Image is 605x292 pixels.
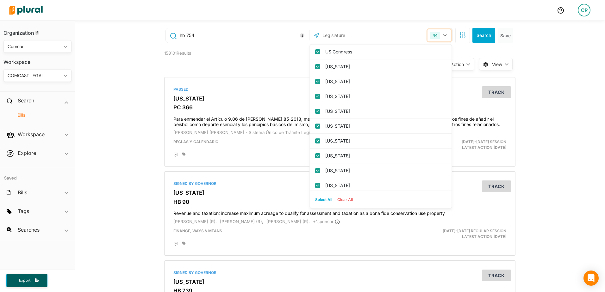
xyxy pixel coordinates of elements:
h2: Explore [18,149,36,156]
button: Track [482,86,511,98]
span: + 1 sponsor [313,219,340,224]
div: Tooltip anchor [299,33,305,38]
h3: [US_STATE] [173,190,506,196]
label: [US_STATE] [325,62,445,71]
div: Add tags [182,152,185,156]
h3: HB 90 [173,199,506,205]
div: 44 [430,32,440,39]
div: Tooltip anchor [34,30,40,36]
h3: PC 366 [173,104,506,111]
div: 158101 Results [159,48,250,72]
button: Select All [313,195,335,204]
span: [PERSON_NAME] (R), [173,219,217,224]
div: Latest Action: [DATE] [397,139,511,150]
div: Signed by Governor [173,181,506,186]
div: Passed [173,87,506,92]
h4: Revenue and taxation; increase maximum acreage to qualify for assessment and taxation as a bona f... [173,208,506,216]
label: [US_STATE] [325,92,445,101]
button: 44 [427,29,451,41]
button: Export [6,274,47,287]
div: Open Intercom Messenger [583,271,599,286]
h2: Tags [18,208,29,215]
h4: Para enmendar el Artículo 9.06 de [PERSON_NAME] 85-2018, mejor conocida como la “Ley de Reforma E... [173,113,506,127]
div: Add Position Statement [173,152,178,157]
h4: Saved [0,167,75,183]
button: Track [482,270,511,281]
div: COMCAST LEGAL [8,72,61,79]
span: Export [15,278,35,283]
span: Finance, Ways & Means [173,228,222,233]
button: Track [482,180,511,192]
h2: Workspace [18,131,45,138]
input: Enter keywords, bill # or legislator name [179,29,307,41]
label: US Congress [325,47,445,57]
button: Clear All [335,195,355,204]
button: Save [498,28,513,43]
span: [PERSON_NAME] [PERSON_NAME] - Sistema Único de Trámite Legislativo [173,130,322,135]
label: [US_STATE] [325,106,445,116]
h2: Searches [18,226,40,233]
label: [US_STATE] [325,181,445,190]
label: [US_STATE] [325,166,445,175]
button: Search [472,28,495,43]
h3: Workspace [3,53,72,67]
span: [DATE]-[DATE] Regular Session [443,228,506,233]
label: [US_STATE] [325,151,445,161]
a: CR [573,1,596,19]
input: Legislature [322,29,390,41]
h3: [US_STATE] [173,279,506,285]
div: Latest Action: [DATE] [397,228,511,240]
div: Add tags [182,241,185,245]
label: [US_STATE] [325,121,445,131]
div: CR [578,4,590,16]
div: Signed by Governor [173,270,506,276]
span: [PERSON_NAME] (R), [220,219,263,224]
span: View [492,61,502,68]
span: Search Filters [459,32,466,37]
span: [DATE]-[DATE] Session [462,139,506,144]
label: [US_STATE] [325,136,445,146]
div: Add Position Statement [173,241,178,246]
a: Bills [10,112,68,118]
h3: [US_STATE] [173,95,506,102]
span: Reglas y Calendario [173,139,218,144]
h3: Organization [3,24,72,38]
div: Comcast [8,43,61,50]
span: [PERSON_NAME] (R), [266,219,310,224]
h2: Bills [18,189,27,196]
h2: Search [18,97,34,104]
label: [US_STATE] [325,77,445,86]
